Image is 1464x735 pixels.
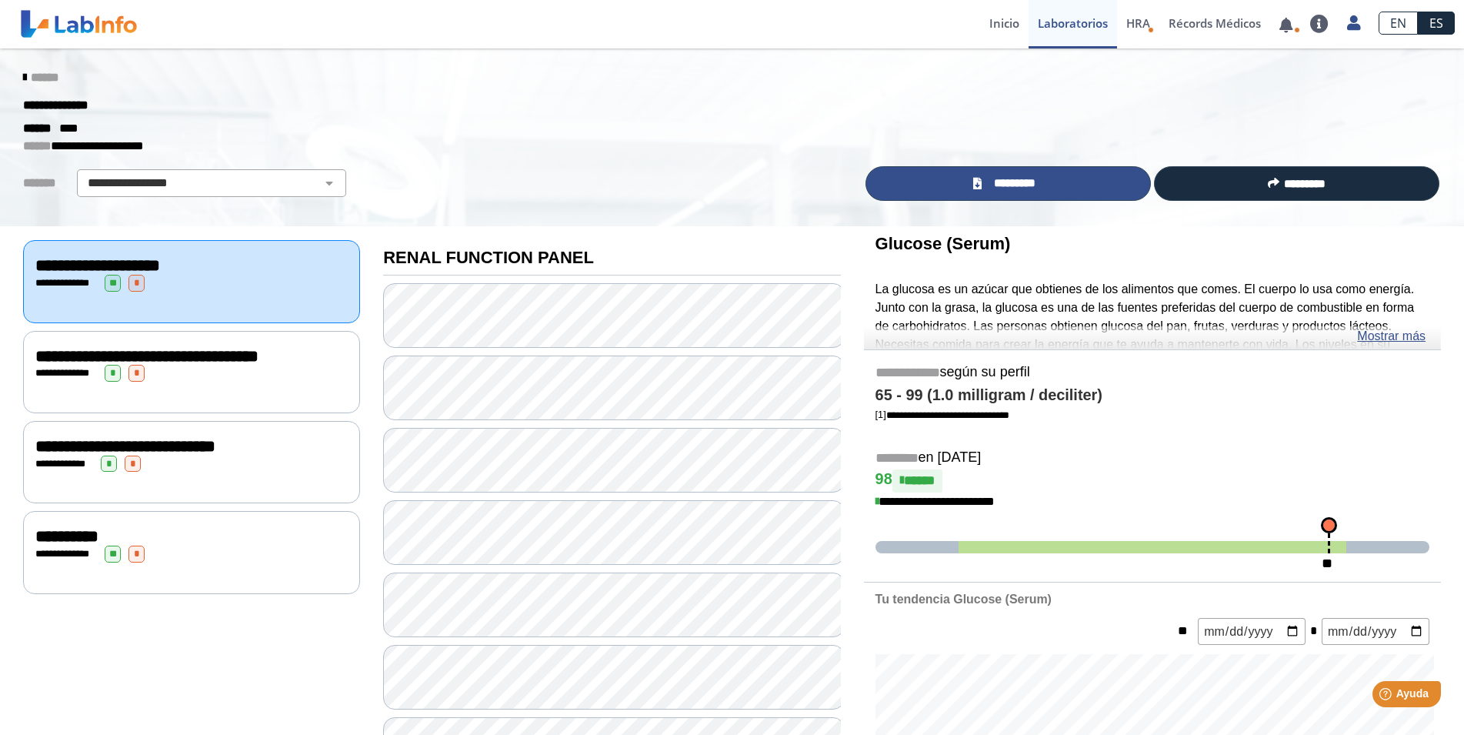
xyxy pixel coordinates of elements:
[875,364,1429,382] h5: según su perfil
[1327,675,1447,718] iframe: Help widget launcher
[1418,12,1455,35] a: ES
[875,280,1429,391] p: La glucosa es un azúcar que obtienes de los alimentos que comes. El cuerpo lo usa como energía. J...
[1379,12,1418,35] a: EN
[875,386,1429,405] h4: 65 - 99 (1.0 milligram / deciliter)
[1357,327,1426,346] a: Mostrar más
[1126,15,1150,31] span: HRA
[875,449,1429,467] h5: en [DATE]
[383,248,594,267] b: RENAL FUNCTION PANEL
[1322,618,1429,645] input: mm/dd/yyyy
[875,469,1429,493] h4: 98
[1198,618,1306,645] input: mm/dd/yyyy
[875,234,1011,253] b: Glucose (Serum)
[875,593,1052,606] b: Tu tendencia Glucose (Serum)
[875,409,1009,420] a: [1]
